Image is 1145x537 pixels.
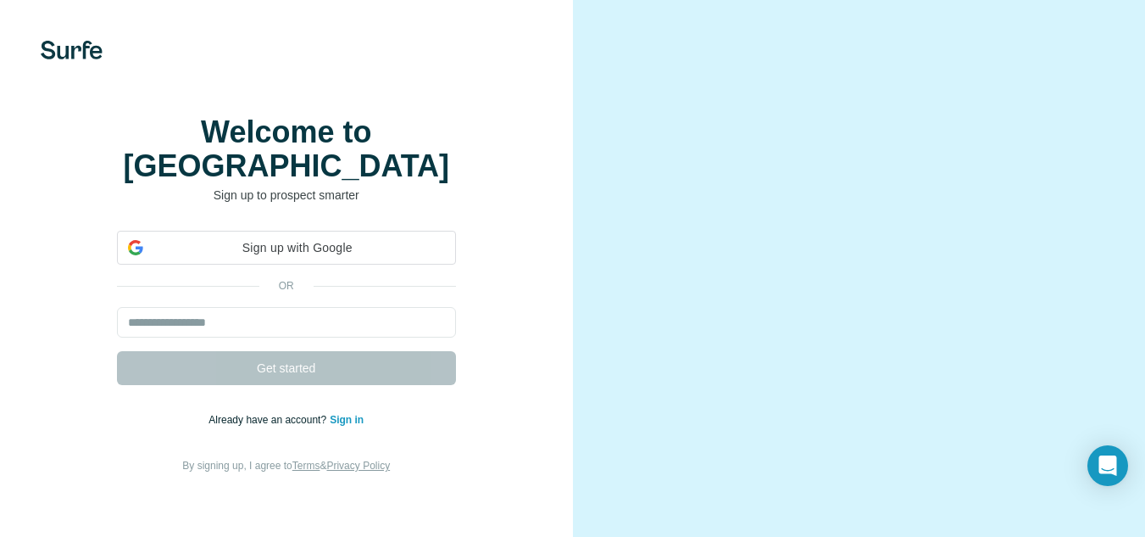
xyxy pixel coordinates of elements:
div: Sign up with Google [117,231,456,265]
div: Open Intercom Messenger [1087,445,1128,486]
a: Sign in [330,414,364,426]
img: Surfe's logo [41,41,103,59]
a: Terms [292,460,320,472]
span: Sign up with Google [150,239,445,257]
span: By signing up, I agree to & [182,460,390,472]
span: Already have an account? [208,414,330,426]
h1: Welcome to [GEOGRAPHIC_DATA] [117,115,456,183]
a: Privacy Policy [326,460,390,472]
p: Sign up to prospect smarter [117,187,456,204]
p: or [259,278,314,294]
